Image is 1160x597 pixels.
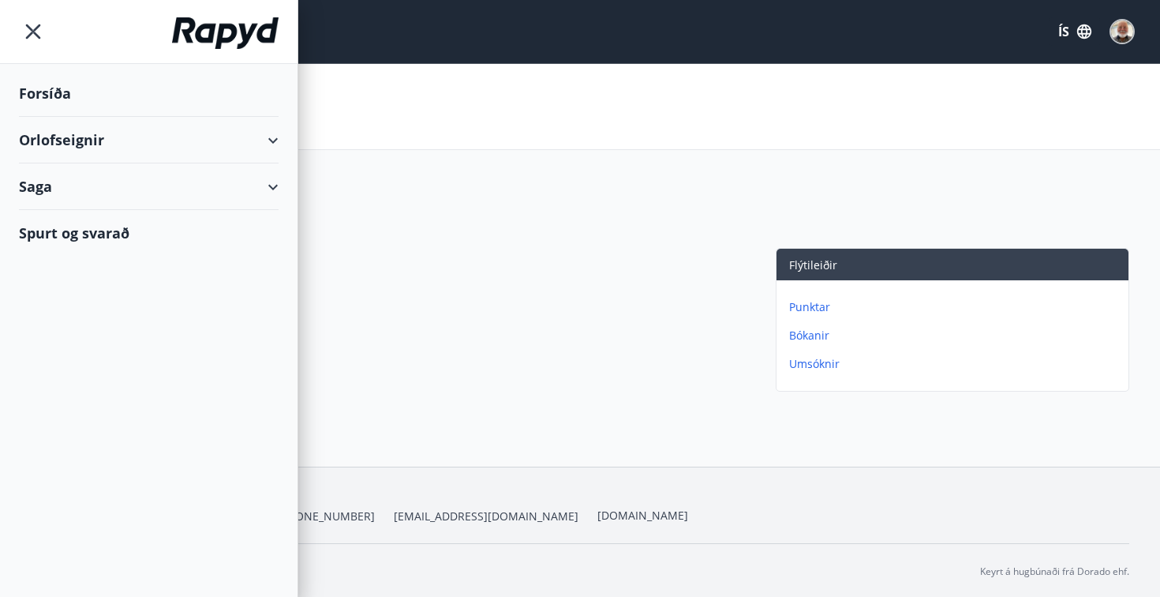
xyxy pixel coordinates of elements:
[1111,21,1133,43] img: 9hk8CrGCGXnUA7OcHiGjqfsBjOtcAUJqTtXKpYaE.jpg
[1050,17,1100,46] button: ÍS
[19,163,279,210] div: Saga
[172,17,279,49] img: union_logo
[19,117,279,163] div: Orlofseignir
[19,70,279,117] div: Forsíða
[277,509,375,524] span: [PHONE_NUMBER]
[19,17,47,46] button: menu
[19,210,279,256] div: Spurt og svarað
[789,328,1122,344] p: Bókanir
[980,565,1129,579] p: Keyrt á hugbúnaði frá Dorado ehf.
[597,508,688,523] a: [DOMAIN_NAME]
[789,299,1122,315] p: Punktar
[789,257,837,272] span: Flýtileiðir
[789,356,1122,372] p: Umsóknir
[394,509,578,524] span: [EMAIL_ADDRESS][DOMAIN_NAME]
